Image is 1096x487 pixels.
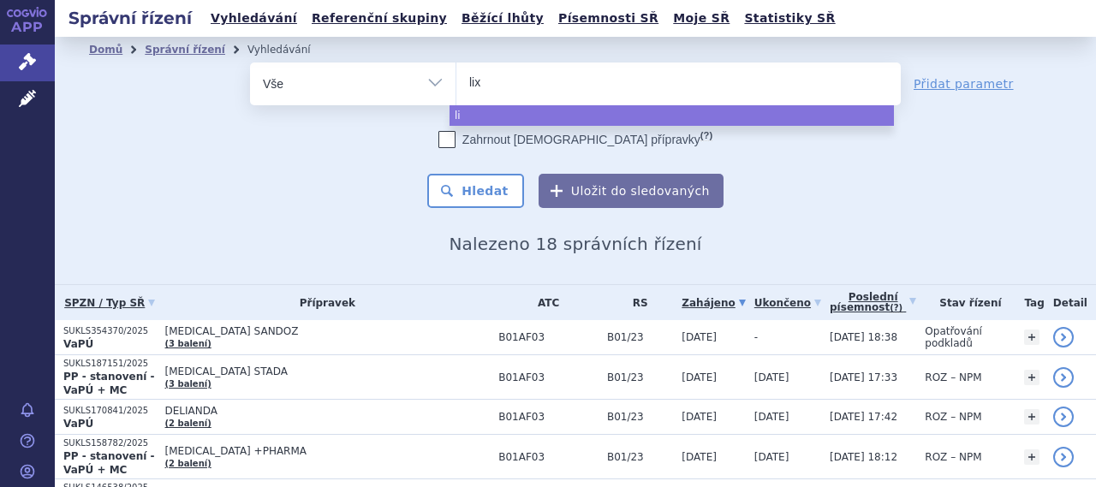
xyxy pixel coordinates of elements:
li: li [450,105,894,126]
a: Poslednípísemnost(?) [830,285,916,320]
span: DELIANDA [165,405,491,417]
a: Ukončeno [754,291,821,315]
a: + [1024,330,1039,345]
span: - [754,331,758,343]
span: B01/23 [607,371,673,383]
a: detail [1053,407,1074,427]
a: Zahájeno [682,291,745,315]
span: [DATE] 17:33 [830,371,897,383]
th: Stav řízení [916,285,1016,320]
a: Vyhledávání [205,7,302,30]
span: B01/23 [607,411,673,423]
span: [DATE] 17:42 [830,411,897,423]
strong: VaPÚ [63,338,93,350]
a: Domů [89,44,122,56]
span: [DATE] [682,451,717,463]
a: (2 balení) [165,419,211,428]
a: (2 balení) [165,459,211,468]
span: [DATE] 18:38 [830,331,897,343]
a: + [1024,409,1039,425]
span: [DATE] [754,371,789,383]
p: SUKLS354370/2025 [63,325,157,337]
a: Správní řízení [145,44,225,56]
span: Nalezeno 18 správních řízení [449,234,701,254]
span: [DATE] 18:12 [830,451,897,463]
button: Uložit do sledovaných [539,174,724,208]
th: Detail [1045,285,1096,320]
a: + [1024,449,1039,465]
strong: PP - stanovení - VaPÚ + MC [63,371,154,396]
span: ROZ – NPM [925,451,981,463]
label: Zahrnout [DEMOGRAPHIC_DATA] přípravky [438,131,712,148]
span: [DATE] [754,411,789,423]
span: B01AF03 [498,371,599,383]
strong: PP - stanovení - VaPÚ + MC [63,450,154,476]
span: Opatřování podkladů [925,325,982,349]
h2: Správní řízení [55,6,205,30]
span: B01AF03 [498,451,599,463]
span: B01/23 [607,451,673,463]
th: RS [599,285,673,320]
a: (3 balení) [165,339,211,348]
span: [DATE] [682,331,717,343]
a: + [1024,370,1039,385]
abbr: (?) [700,130,712,141]
a: Moje SŘ [668,7,735,30]
p: SUKLS158782/2025 [63,437,157,449]
a: Přidat parametr [914,75,1014,92]
a: Statistiky SŘ [739,7,840,30]
a: Referenční skupiny [307,7,452,30]
span: B01/23 [607,331,673,343]
p: SUKLS187151/2025 [63,358,157,370]
a: SPZN / Typ SŘ [63,291,157,315]
th: Přípravek [157,285,491,320]
a: Běžící lhůty [456,7,549,30]
th: Tag [1016,285,1044,320]
a: (3 balení) [165,379,211,389]
span: [MEDICAL_DATA] +PHARMA [165,445,491,457]
span: B01AF03 [498,411,599,423]
a: detail [1053,327,1074,347]
a: detail [1053,367,1074,388]
span: [DATE] [682,371,717,383]
p: SUKLS170841/2025 [63,405,157,417]
span: [DATE] [754,451,789,463]
abbr: (?) [890,303,902,313]
span: [DATE] [682,411,717,423]
button: Hledat [427,174,524,208]
th: ATC [490,285,599,320]
a: Písemnosti SŘ [553,7,664,30]
li: Vyhledávání [247,37,333,62]
span: ROZ – NPM [925,371,981,383]
strong: VaPÚ [63,418,93,430]
span: [MEDICAL_DATA] STADA [165,365,491,377]
a: detail [1053,447,1074,467]
span: ROZ – NPM [925,411,981,423]
span: B01AF03 [498,331,599,343]
span: [MEDICAL_DATA] SANDOZ [165,325,491,337]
